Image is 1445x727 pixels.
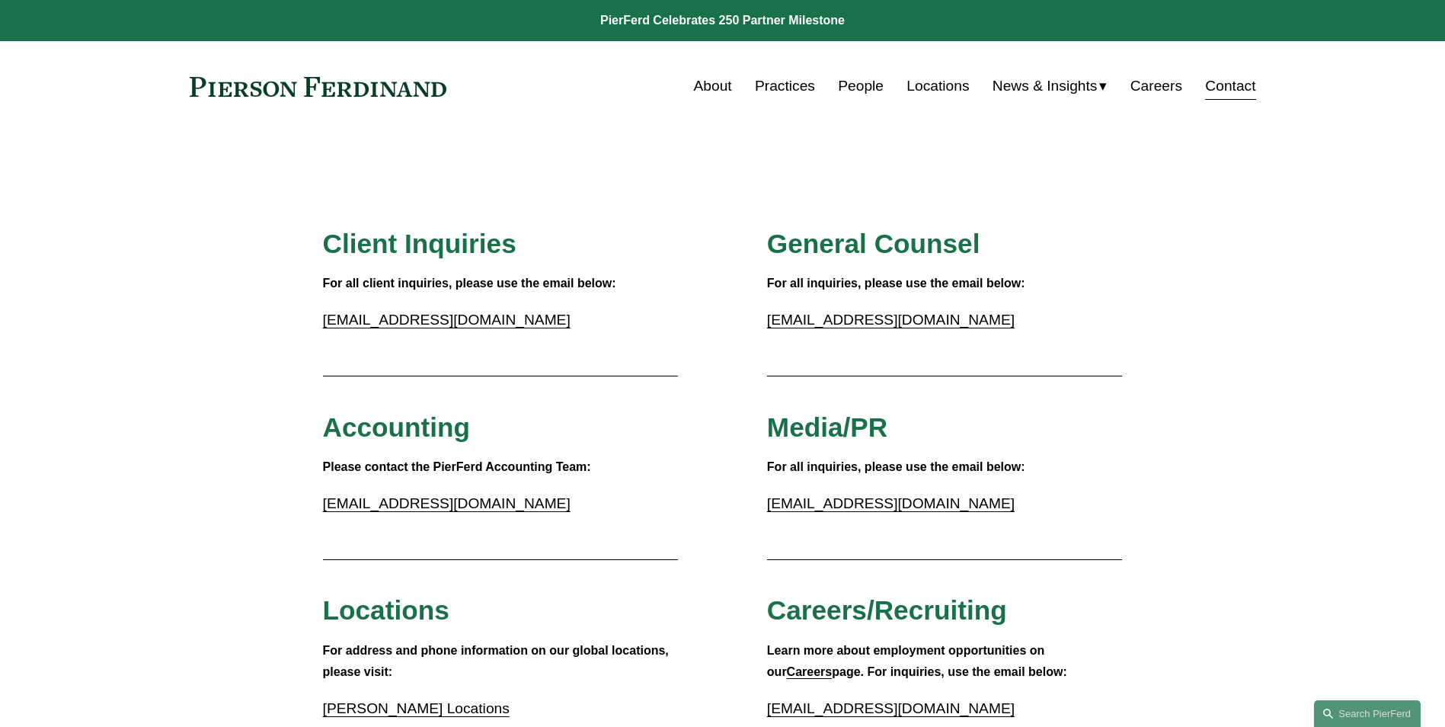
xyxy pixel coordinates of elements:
[906,72,969,101] a: Locations
[767,644,1048,679] strong: Learn more about employment opportunities on our
[1205,72,1255,101] a: Contact
[767,495,1015,511] a: [EMAIL_ADDRESS][DOMAIN_NAME]
[1130,72,1182,101] a: Careers
[323,495,571,511] a: [EMAIL_ADDRESS][DOMAIN_NAME]
[323,412,471,442] span: Accounting
[767,595,1007,625] span: Careers/Recruiting
[832,665,1067,678] strong: page. For inquiries, use the email below:
[993,73,1098,100] span: News & Insights
[767,460,1025,473] strong: For all inquiries, please use the email below:
[767,412,887,442] span: Media/PR
[323,229,516,258] span: Client Inquiries
[838,72,884,101] a: People
[323,700,510,716] a: [PERSON_NAME] Locations
[993,72,1108,101] a: folder dropdown
[694,72,732,101] a: About
[767,700,1015,716] a: [EMAIL_ADDRESS][DOMAIN_NAME]
[323,277,616,290] strong: For all client inquiries, please use the email below:
[787,665,833,678] a: Careers
[1314,700,1421,727] a: Search this site
[755,72,815,101] a: Practices
[323,460,591,473] strong: Please contact the PierFerd Accounting Team:
[767,312,1015,328] a: [EMAIL_ADDRESS][DOMAIN_NAME]
[767,229,980,258] span: General Counsel
[323,595,449,625] span: Locations
[323,644,673,679] strong: For address and phone information on our global locations, please visit:
[323,312,571,328] a: [EMAIL_ADDRESS][DOMAIN_NAME]
[767,277,1025,290] strong: For all inquiries, please use the email below:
